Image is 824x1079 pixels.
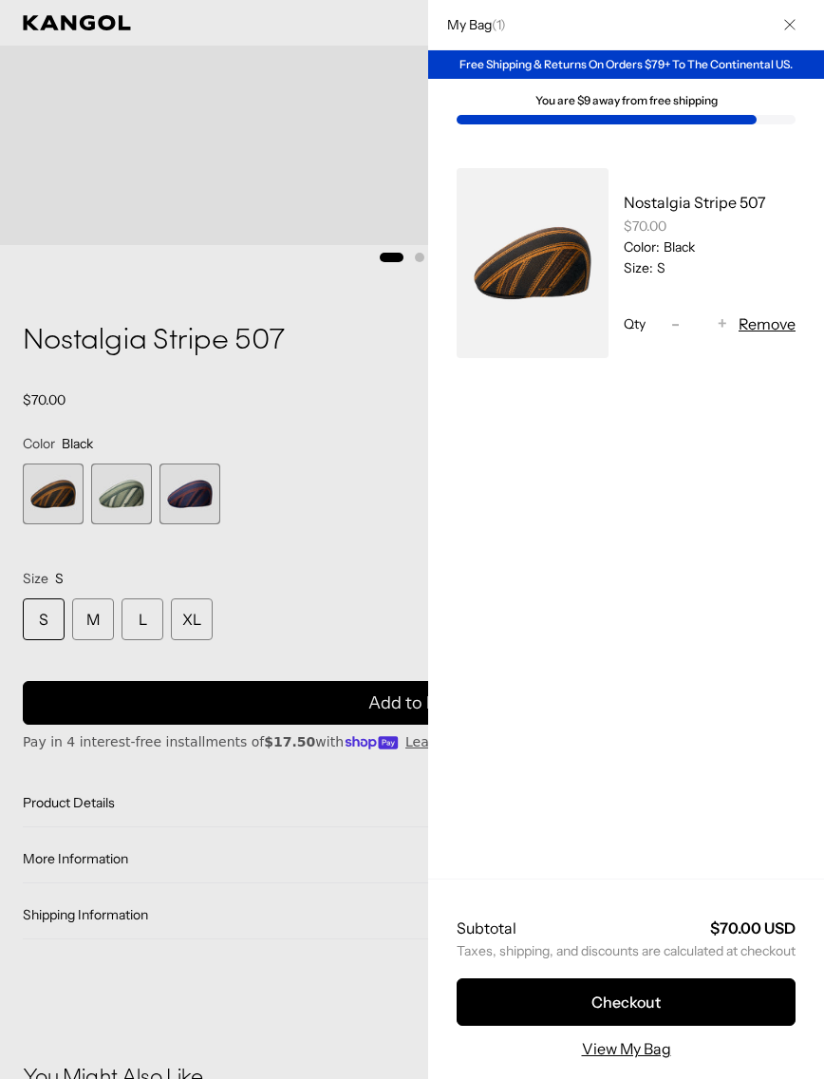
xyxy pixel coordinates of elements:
button: Remove Nostalgia Stripe 507 - Black / S [739,312,796,335]
button: + [708,312,737,335]
dt: Color: [624,238,660,256]
div: You are $9 away from free shipping [457,94,796,107]
h2: My Bag [438,16,506,33]
dd: Black [660,238,695,256]
dt: Size: [624,259,653,276]
strong: $70.00 USD [710,918,796,937]
span: - [671,312,680,337]
button: - [661,312,689,335]
button: Checkout [457,978,796,1026]
div: Free Shipping & Returns On Orders $79+ To The Continental US. [428,50,824,79]
span: Qty [624,315,646,332]
h2: Subtotal [457,918,516,938]
span: ( ) [492,16,506,33]
a: View My Bag [582,1037,671,1060]
span: + [718,312,727,337]
span: 1 [496,16,500,33]
small: Taxes, shipping, and discounts are calculated at checkout [457,942,796,959]
dd: S [653,259,665,276]
input: Quantity for Nostalgia Stripe 507 [689,312,708,335]
div: $70.00 [624,218,796,235]
a: Nostalgia Stripe 507 [624,193,766,212]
